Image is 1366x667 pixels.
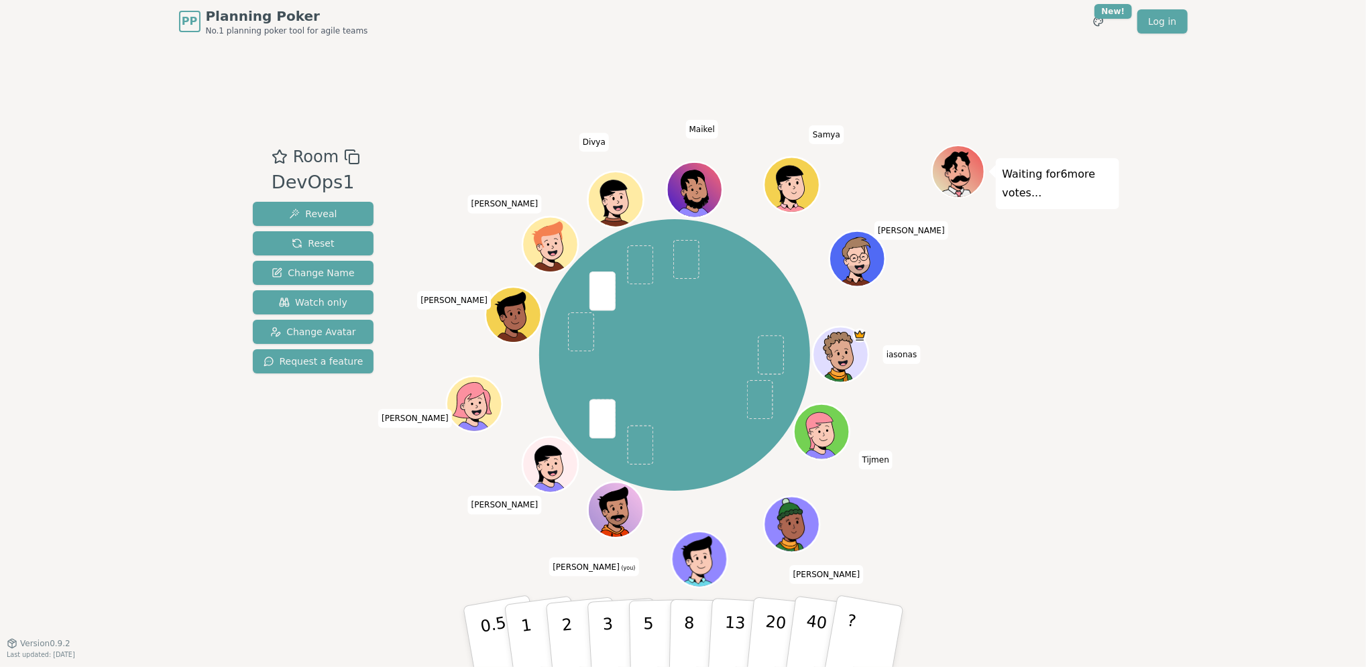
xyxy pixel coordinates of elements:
[686,120,718,139] span: Click to change your name
[378,410,452,428] span: Click to change your name
[809,125,844,144] span: Click to change your name
[417,291,491,310] span: Click to change your name
[272,145,288,169] button: Add as favourite
[853,328,867,343] span: iasonas is the host
[7,638,70,649] button: Version0.9.2
[468,195,542,214] span: Click to change your name
[468,496,542,515] span: Click to change your name
[253,202,374,226] button: Reveal
[874,221,948,240] span: Click to change your name
[253,261,374,285] button: Change Name
[206,25,368,36] span: No.1 planning poker tool for agile teams
[253,231,374,255] button: Reset
[579,133,609,152] span: Click to change your name
[790,566,864,585] span: Click to change your name
[289,207,337,221] span: Reveal
[1137,9,1187,34] a: Log in
[620,565,636,571] span: (you)
[253,290,374,314] button: Watch only
[279,296,347,309] span: Watch only
[293,145,339,169] span: Room
[272,266,354,280] span: Change Name
[589,484,642,536] button: Click to change your avatar
[883,345,921,364] span: Click to change your name
[1086,9,1111,34] button: New!
[253,320,374,344] button: Change Avatar
[270,325,356,339] span: Change Avatar
[1003,165,1113,202] p: Waiting for 6 more votes...
[859,451,893,470] span: Click to change your name
[292,237,334,250] span: Reset
[7,651,75,658] span: Last updated: [DATE]
[272,169,360,196] div: DevOps1
[549,558,638,577] span: Click to change your name
[179,7,368,36] a: PPPlanning PokerNo.1 planning poker tool for agile teams
[1094,4,1133,19] div: New!
[182,13,197,29] span: PP
[20,638,70,649] span: Version 0.9.2
[253,349,374,373] button: Request a feature
[264,355,363,368] span: Request a feature
[206,7,368,25] span: Planning Poker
